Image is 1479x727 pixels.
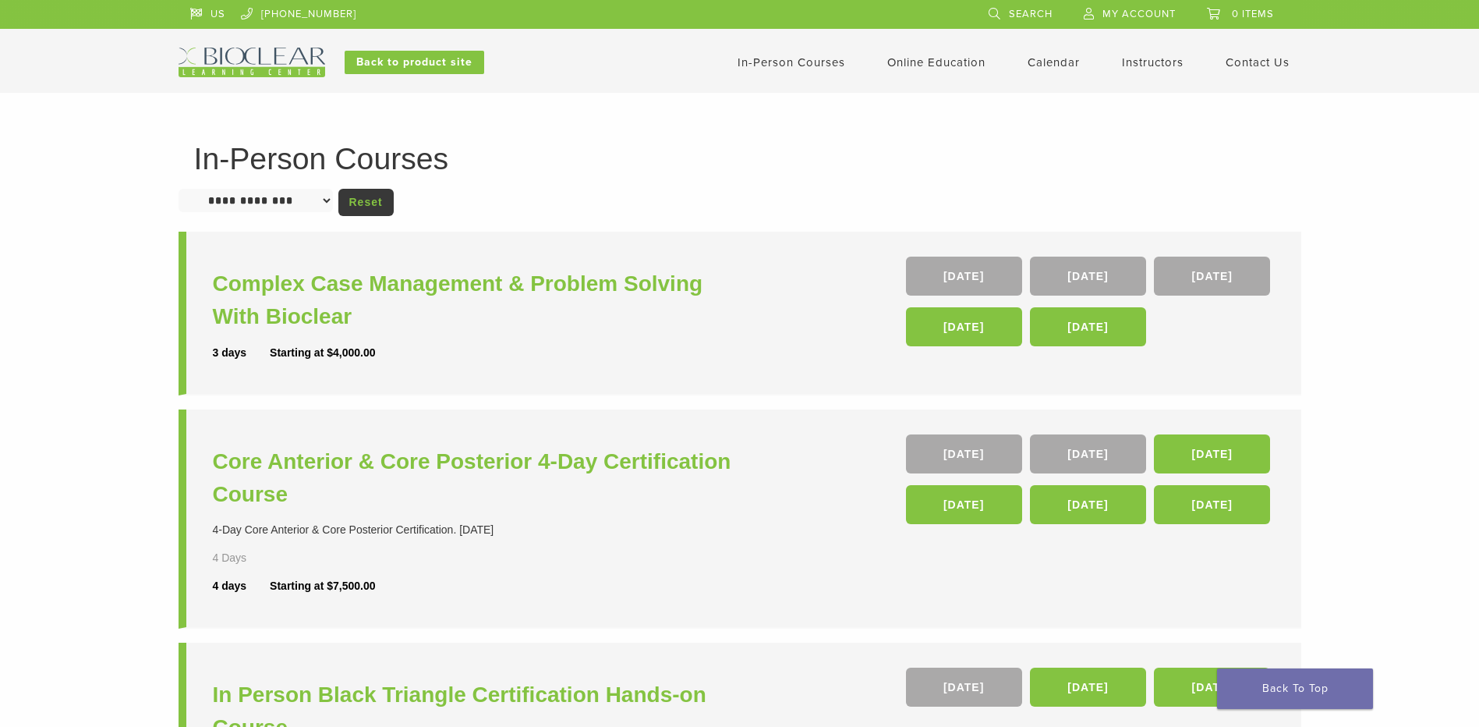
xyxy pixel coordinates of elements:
[906,257,1275,354] div: , , , ,
[213,550,292,566] div: 4 Days
[213,578,271,594] div: 4 days
[906,434,1022,473] a: [DATE]
[738,55,845,69] a: In-Person Courses
[906,485,1022,524] a: [DATE]
[906,668,1275,715] div: , ,
[1009,8,1053,20] span: Search
[1030,307,1146,346] a: [DATE]
[906,668,1022,707] a: [DATE]
[1154,668,1270,707] a: [DATE]
[213,522,744,538] div: 4-Day Core Anterior & Core Posterior Certification. [DATE]
[179,48,325,77] img: Bioclear
[338,189,394,216] a: Reset
[1217,668,1373,709] a: Back To Top
[1154,257,1270,296] a: [DATE]
[1030,257,1146,296] a: [DATE]
[906,307,1022,346] a: [DATE]
[345,51,484,74] a: Back to product site
[1232,8,1274,20] span: 0 items
[1030,485,1146,524] a: [DATE]
[1028,55,1080,69] a: Calendar
[270,345,375,361] div: Starting at $4,000.00
[1102,8,1176,20] span: My Account
[1154,485,1270,524] a: [DATE]
[213,268,744,333] a: Complex Case Management & Problem Solving With Bioclear
[1122,55,1184,69] a: Instructors
[887,55,985,69] a: Online Education
[213,445,744,511] a: Core Anterior & Core Posterior 4-Day Certification Course
[1030,434,1146,473] a: [DATE]
[906,434,1275,532] div: , , , , ,
[194,144,1286,174] h1: In-Person Courses
[213,345,271,361] div: 3 days
[906,257,1022,296] a: [DATE]
[270,578,375,594] div: Starting at $7,500.00
[1154,434,1270,473] a: [DATE]
[1030,668,1146,707] a: [DATE]
[1226,55,1290,69] a: Contact Us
